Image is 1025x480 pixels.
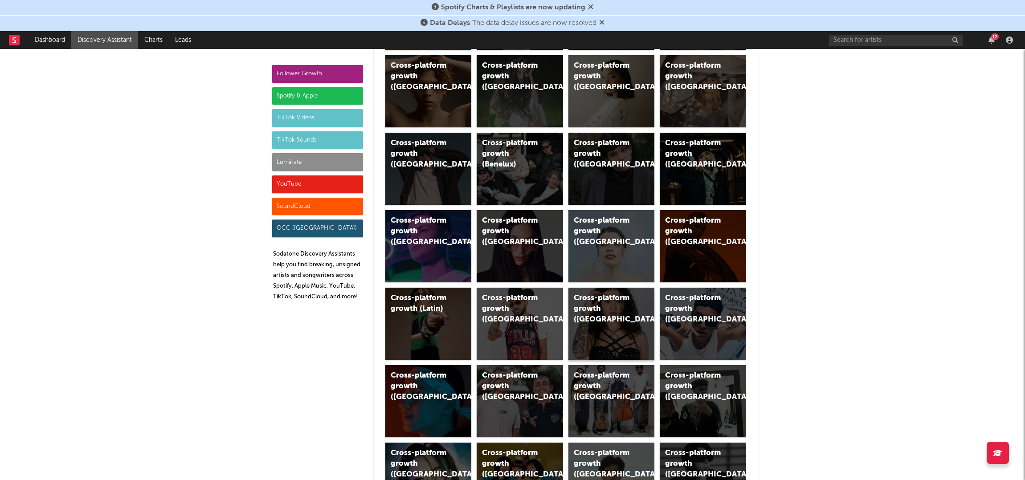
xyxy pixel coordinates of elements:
div: Cross-platform growth ([GEOGRAPHIC_DATA]) [391,61,451,93]
div: Cross-platform growth ([GEOGRAPHIC_DATA]) [574,61,634,93]
div: Follower Growth [272,65,363,83]
a: Cross-platform growth ([GEOGRAPHIC_DATA]) [568,288,655,360]
div: Cross-platform growth ([GEOGRAPHIC_DATA]) [574,216,634,248]
div: Cross-platform growth ([GEOGRAPHIC_DATA]) [665,448,726,480]
a: Cross-platform growth ([GEOGRAPHIC_DATA]) [385,365,472,437]
a: Cross-platform growth ([GEOGRAPHIC_DATA]) [568,210,655,282]
a: Cross-platform growth ([GEOGRAPHIC_DATA]) [660,365,746,437]
div: Cross-platform growth ([GEOGRAPHIC_DATA]) [482,370,543,403]
div: Cross-platform growth ([GEOGRAPHIC_DATA]) [482,448,543,480]
span: Spotify Charts & Playlists are now updating [441,4,585,11]
div: TikTok Videos [272,109,363,127]
a: Cross-platform growth (Latin) [385,288,472,360]
span: : The data delay issues are now resolved [430,20,596,27]
div: Cross-platform growth (Latin) [391,293,451,314]
a: Cross-platform growth ([GEOGRAPHIC_DATA]) [477,210,563,282]
div: Cross-platform growth ([GEOGRAPHIC_DATA]) [391,448,451,480]
a: Cross-platform growth ([GEOGRAPHIC_DATA]) [568,365,655,437]
a: Cross-platform growth ([GEOGRAPHIC_DATA]) [660,210,746,282]
div: Cross-platform growth ([GEOGRAPHIC_DATA]) [574,370,634,403]
a: Dashboard [29,31,71,49]
a: Cross-platform growth ([GEOGRAPHIC_DATA]) [477,55,563,127]
a: Cross-platform growth ([GEOGRAPHIC_DATA]) [385,210,472,282]
div: Cross-platform growth ([GEOGRAPHIC_DATA]) [574,293,634,325]
input: Search for artists [829,35,963,46]
div: Cross-platform growth ([GEOGRAPHIC_DATA]) [391,370,451,403]
a: Cross-platform growth (Benelux) [477,133,563,205]
button: 12 [988,37,995,44]
a: Cross-platform growth ([GEOGRAPHIC_DATA]) [477,365,563,437]
span: Data Delays [430,20,470,27]
a: Cross-platform growth ([GEOGRAPHIC_DATA]) [660,55,746,127]
div: Cross-platform growth ([GEOGRAPHIC_DATA]) [482,61,543,93]
div: Cross-platform growth ([GEOGRAPHIC_DATA]) [482,293,543,325]
div: Cross-platform growth ([GEOGRAPHIC_DATA]) [665,61,726,93]
div: Cross-platform growth ([GEOGRAPHIC_DATA]) [665,216,726,248]
span: Dismiss [599,20,604,27]
span: Dismiss [588,4,593,11]
a: Cross-platform growth ([GEOGRAPHIC_DATA]) [477,288,563,360]
div: TikTok Sounds [272,131,363,149]
div: Cross-platform growth ([GEOGRAPHIC_DATA]) [482,216,543,248]
a: Cross-platform growth ([GEOGRAPHIC_DATA]) [660,288,746,360]
div: OCC ([GEOGRAPHIC_DATA]) [272,220,363,237]
div: SoundCloud [272,198,363,216]
a: Cross-platform growth ([GEOGRAPHIC_DATA]) [568,133,655,205]
a: Discovery Assistant [71,31,138,49]
a: Cross-platform growth ([GEOGRAPHIC_DATA]) [568,55,655,127]
a: Cross-platform growth ([GEOGRAPHIC_DATA]) [660,133,746,205]
div: 12 [991,33,999,40]
div: Cross-platform growth ([GEOGRAPHIC_DATA]) [391,216,451,248]
div: Cross-platform growth ([GEOGRAPHIC_DATA]) [665,370,726,403]
p: Sodatone Discovery Assistants help you find breaking, unsigned artists and songwriters across Spo... [273,249,363,302]
div: YouTube [272,175,363,193]
div: Spotify & Apple [272,87,363,105]
a: Charts [138,31,169,49]
div: Cross-platform growth ([GEOGRAPHIC_DATA]) [665,293,726,325]
div: Cross-platform growth ([GEOGRAPHIC_DATA]) [665,138,726,170]
div: Cross-platform growth ([GEOGRAPHIC_DATA]) [574,138,634,170]
a: Cross-platform growth ([GEOGRAPHIC_DATA]) [385,133,472,205]
a: Leads [169,31,197,49]
div: Cross-platform growth ([GEOGRAPHIC_DATA]) [391,138,451,170]
div: Luminate [272,153,363,171]
a: Cross-platform growth ([GEOGRAPHIC_DATA]) [385,55,472,127]
div: Cross-platform growth (Benelux) [482,138,543,170]
div: Cross-platform growth ([GEOGRAPHIC_DATA]) [574,448,634,480]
